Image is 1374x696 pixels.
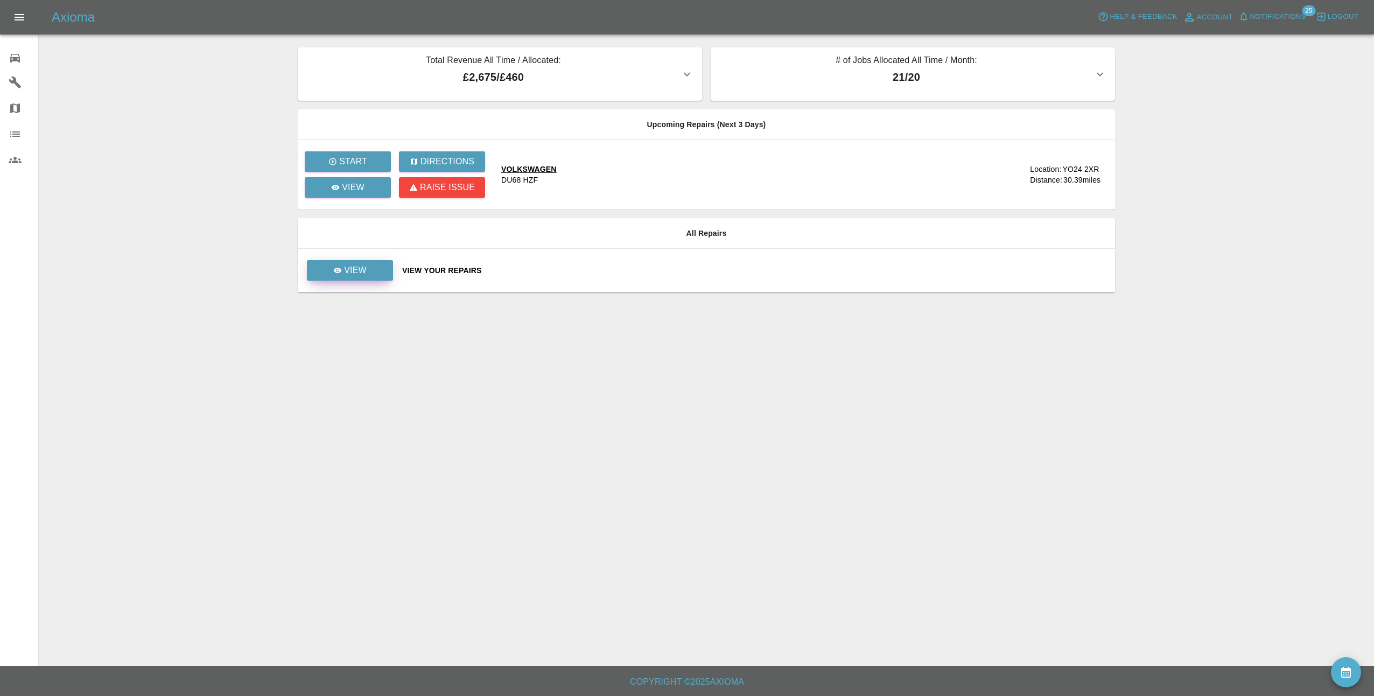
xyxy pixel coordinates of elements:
[399,151,485,172] button: Directions
[420,155,474,168] p: Directions
[342,181,364,194] p: View
[298,218,1115,249] th: All Repairs
[1063,175,1106,185] div: 30.39 miles
[306,266,394,274] a: View
[1110,11,1177,23] span: Help & Feedback
[1180,9,1236,26] a: Account
[9,674,1365,690] h6: Copyright © 2025 Axioma
[339,155,367,168] p: Start
[983,164,1106,185] a: Location:YO24 2XRDistance:30.39miles
[399,177,485,198] button: Raise issue
[306,54,681,69] p: Total Revenue All Time / Allocated:
[501,164,557,175] div: VOLKSWAGEN
[1313,9,1361,25] button: Logout
[298,109,1115,140] th: Upcoming Repairs (Next 3 Days)
[1030,175,1062,185] div: Distance:
[719,69,1093,85] p: 21 / 20
[298,47,702,101] button: Total Revenue All Time / Allocated:£2,675/£460
[305,177,391,198] a: View
[307,260,393,281] a: View
[344,264,367,277] p: View
[305,151,391,172] button: Start
[1250,11,1306,23] span: Notifications
[1236,9,1309,25] button: Notifications
[1331,657,1361,687] button: availability
[1302,5,1315,16] span: 25
[420,181,475,194] p: Raise issue
[501,164,975,185] a: VOLKSWAGENDU68 HZF
[719,54,1093,69] p: # of Jobs Allocated All Time / Month:
[306,69,681,85] p: £2,675 / £460
[52,9,95,26] h5: Axioma
[1030,164,1061,175] div: Location:
[6,4,32,30] button: Open drawer
[1095,9,1180,25] button: Help & Feedback
[1062,164,1099,175] div: YO24 2XR
[501,175,538,185] div: DU68 HZF
[1197,11,1233,24] span: Account
[711,47,1115,101] button: # of Jobs Allocated All Time / Month:21/20
[402,265,1106,276] a: View Your Repairs
[1328,11,1358,23] span: Logout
